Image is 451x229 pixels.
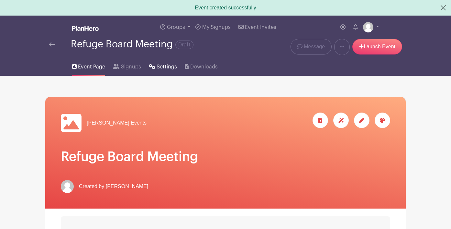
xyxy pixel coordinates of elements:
[304,43,325,51] span: Message
[175,41,193,49] span: Draft
[61,180,74,193] img: default-ce2991bfa6775e67f084385cd625a349d9dcbb7a52a09fb2fda1e96e2d18dcdb.png
[245,25,276,30] span: Event Invites
[236,16,279,39] a: Event Invites
[72,26,99,31] img: logo_white-6c42ec7e38ccf1d336a20a19083b03d10ae64f83f12c07503d8b9e83406b4c7d.svg
[72,55,105,76] a: Event Page
[185,55,217,76] a: Downloads
[193,16,233,39] a: My Signups
[49,42,55,47] img: back-arrow-29a5d9b10d5bd6ae65dc969a981735edf675c4d7a1fe02e03b50dbd4ba3cdb55.svg
[78,63,105,71] span: Event Page
[113,55,141,76] a: Signups
[87,119,147,127] span: [PERSON_NAME] Events
[149,55,177,76] a: Settings
[71,39,193,50] div: Refuge Board Meeting
[352,39,402,54] a: Launch Event
[190,63,218,71] span: Downloads
[202,25,231,30] span: My Signups
[61,149,390,164] h1: Refuge Board Meeting
[121,63,141,71] span: Signups
[291,39,332,54] a: Message
[79,183,148,190] span: Created by [PERSON_NAME]
[61,113,147,133] a: [PERSON_NAME] Events
[157,63,177,71] span: Settings
[167,25,185,30] span: Groups
[158,16,193,39] a: Groups
[363,22,373,32] img: default-ce2991bfa6775e67f084385cd625a349d9dcbb7a52a09fb2fda1e96e2d18dcdb.png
